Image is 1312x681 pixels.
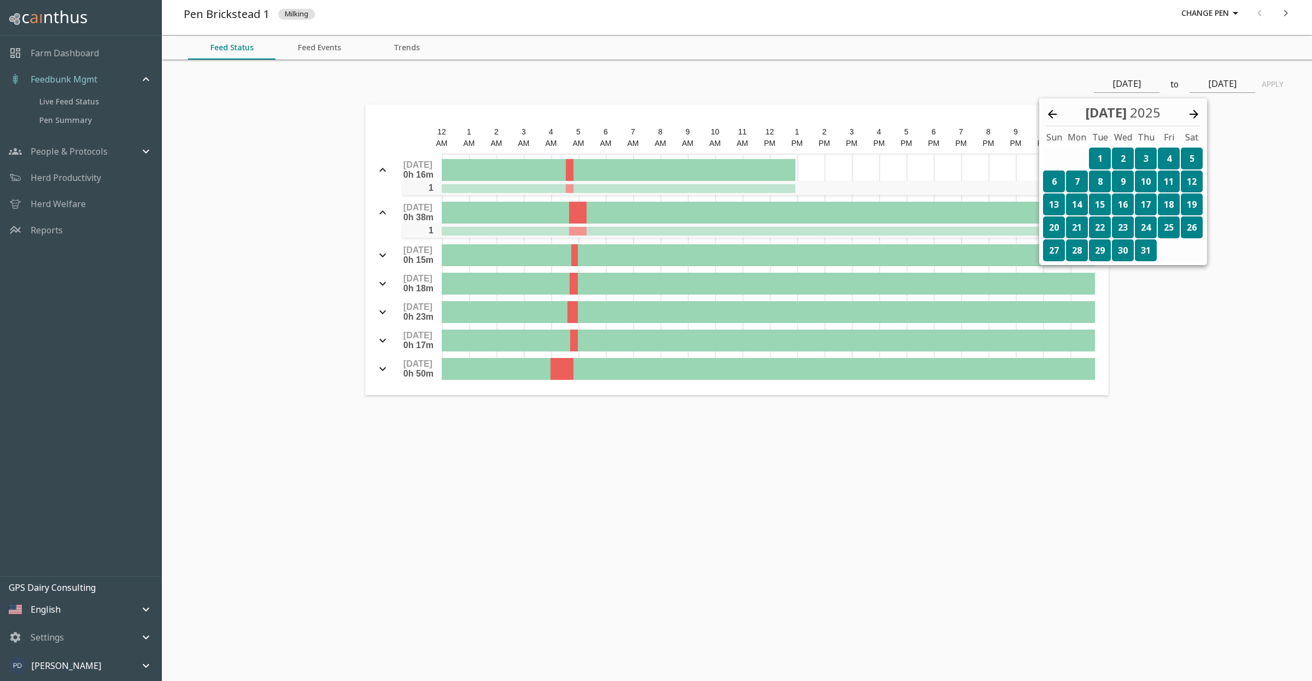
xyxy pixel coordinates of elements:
input: End Date [1190,75,1255,93]
span: PM [792,139,803,148]
div: Choose Friday, July 11th, 2025 [1158,171,1180,192]
span: 1 [429,226,434,235]
span: PM [901,139,912,148]
div: Choose Sunday, July 20th, 2025 [1043,216,1065,238]
span: 0h 17m [403,340,434,350]
span: AM [710,139,721,148]
div: Choose Thursday, July 24th, 2025 [1135,216,1157,238]
div: Choose Tuesday, July 29th, 2025 [1089,239,1111,261]
div: [DATE] [1085,103,1161,122]
div: Choose Wednesday, July 2nd, 2025 [1112,148,1134,169]
h5: Pen Brickstead 1 [184,7,270,22]
div: Choose Friday, July 4th, 2025 [1158,148,1180,169]
button: Feed Events [276,36,363,60]
div: Choose Thursday, July 3rd, 2025 [1135,148,1157,169]
span: AM [518,139,530,148]
div: 1 [783,126,811,138]
span: [DATE] [403,245,432,255]
a: Herd Productivity [31,171,101,184]
span: PM [1038,139,1049,148]
div: Choose Thursday, July 17th, 2025 [1135,193,1157,215]
a: Farm Dashboard [31,46,99,60]
div: 5 [893,126,920,138]
a: Herd Welfare [31,197,86,210]
span: PM [819,139,830,148]
div: Choose Thursday, July 31st, 2025 [1135,239,1157,261]
div: 9 [1002,126,1029,138]
div: 6 [920,126,947,138]
span: AM [737,139,748,148]
div: Wed [1112,133,1134,141]
span: [DATE] [403,203,432,212]
div: Choose Monday, July 28th, 2025 [1066,239,1088,261]
p: English [31,603,61,616]
span: AM [436,139,448,148]
div: 9 [674,126,701,138]
div: Choose Sunday, July 6th, 2025 [1043,171,1065,192]
div: Choose Tuesday, July 22nd, 2025 [1089,216,1111,238]
span: PM [983,139,994,148]
div: Sat [1181,133,1203,141]
div: Choose Saturday, July 5th, 2025 [1181,148,1203,169]
span: PM [1010,139,1022,148]
div: 10 [1029,126,1057,138]
span: 1 [429,183,434,192]
p: Settings [31,631,64,644]
span: PM [956,139,967,148]
div: Sun [1043,133,1065,141]
p: Feedbunk Mgmt [31,73,97,86]
div: 4 [865,126,893,138]
div: 7 [619,126,647,138]
span: [DATE] [403,274,432,283]
span: AM [655,139,666,148]
span: [DATE] [403,160,432,169]
div: Choose Monday, July 14th, 2025 [1066,193,1088,215]
div: Choose Monday, July 7th, 2025 [1066,171,1088,192]
div: 2 [483,126,510,138]
div: Choose Wednesday, July 9th, 2025 [1112,171,1134,192]
span: AM [682,139,694,148]
div: Tue [1089,133,1111,141]
div: 3 [510,126,537,138]
span: 0h 50m [403,369,434,378]
div: 2025 [1130,103,1161,122]
div: Choose Tuesday, July 15th, 2025 [1089,193,1111,215]
div: month 2025-07 [1042,147,1203,262]
div: 8 [647,126,674,138]
p: People & Protocols [31,145,108,158]
div: 3 [838,126,865,138]
img: b6bfcc7843683ee82175f755f70612f8 [9,657,26,674]
div: 5 [565,126,592,138]
button: Feed Status [188,36,276,60]
div: 6 [592,126,619,138]
div: Mon [1066,133,1088,141]
span: 0h 18m [403,284,434,293]
div: Choose Wednesday, July 30th, 2025 [1112,239,1134,261]
span: PM [928,139,940,148]
span: AM [464,139,475,148]
span: AM [573,139,584,148]
div: Fri [1158,133,1180,141]
div: Thu [1135,133,1157,141]
span: [DATE] [403,331,432,340]
button: Trends [363,36,450,60]
span: 0h 23m [403,312,434,321]
div: Choose Sunday, July 27th, 2025 [1043,239,1065,261]
p: to [1170,78,1179,91]
a: Reports [31,224,63,237]
input: Start Date [1094,75,1159,93]
div: Choose Saturday, July 26th, 2025 [1181,216,1203,238]
span: AM [491,139,502,148]
p: [PERSON_NAME] [31,659,101,672]
span: Pen Summary [39,114,153,126]
span: AM [628,139,639,148]
div: 7 [947,126,975,138]
span: 0h 16m [403,170,434,179]
div: 8 [975,126,1002,138]
div: Choose Friday, July 18th, 2025 [1158,193,1180,215]
span: Live Feed Status [39,96,153,108]
span: AM [600,139,612,148]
